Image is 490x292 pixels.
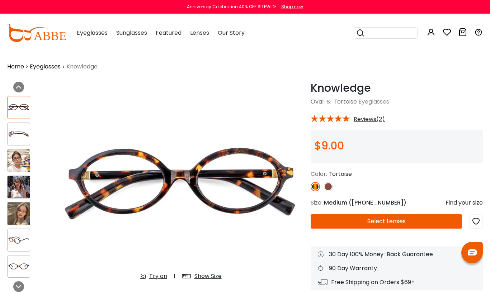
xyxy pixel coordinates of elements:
[194,272,222,281] div: Show Size
[318,264,476,273] div: 90 Day Warranty
[7,62,24,71] a: Home
[190,29,209,37] span: Lenses
[116,29,147,37] span: Sunglasses
[187,4,277,10] div: Anniversay Celebration 40% OFF SITEWIDE
[8,128,30,139] img: Knowledge Tortoise Acetate Eyeglasses , UniversalBridgeFit Frames from ABBE Glasses
[218,29,245,37] span: Our Story
[334,97,357,106] a: Tortoise
[77,29,108,37] span: Eyeglasses
[30,62,61,71] a: Eyeglasses
[7,24,66,42] img: abbeglasses.com
[311,214,462,229] button: Select Lenses
[8,261,30,272] img: Knowledge Tortoise Acetate Eyeglasses , UniversalBridgeFit Frames from ABBE Glasses
[314,138,344,153] span: $9.00
[281,4,303,10] div: Shop now
[318,250,476,259] div: 30 Day 100% Money-Back Guarantee
[329,170,352,178] span: Tortoise
[468,249,477,255] img: chat
[149,272,167,281] div: Try on
[8,149,30,172] img: Knowledge Tortoise Acetate Eyeglasses , UniversalBridgeFit Frames from ABBE Glasses
[66,62,98,71] span: Knowledge
[278,4,303,10] a: Shop now
[358,97,389,106] span: Eyeglasses
[446,198,483,207] div: Find your size
[352,198,404,207] span: [PHONE_NUMBER]
[325,97,332,106] span: &
[311,170,327,178] span: Color:
[8,234,30,245] img: Knowledge Tortoise Acetate Eyeglasses , UniversalBridgeFit Frames from ABBE Glasses
[58,82,303,286] img: Knowledge Tortoise Acetate Eyeglasses , UniversalBridgeFit Frames from ABBE Glasses
[156,29,182,37] span: Featured
[324,198,406,207] span: Medium ( )
[311,82,483,95] h1: Knowledge
[311,198,322,207] span: Size:
[354,116,385,123] span: Reviews(2)
[311,97,324,106] a: Oval
[8,176,30,198] img: Knowledge Tortoise Acetate Eyeglasses , UniversalBridgeFit Frames from ABBE Glasses
[318,278,476,287] div: Free Shipping on Orders $69+
[8,102,30,113] img: Knowledge Tortoise Acetate Eyeglasses , UniversalBridgeFit Frames from ABBE Glasses
[8,202,30,225] img: Knowledge Tortoise Acetate Eyeglasses , UniversalBridgeFit Frames from ABBE Glasses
